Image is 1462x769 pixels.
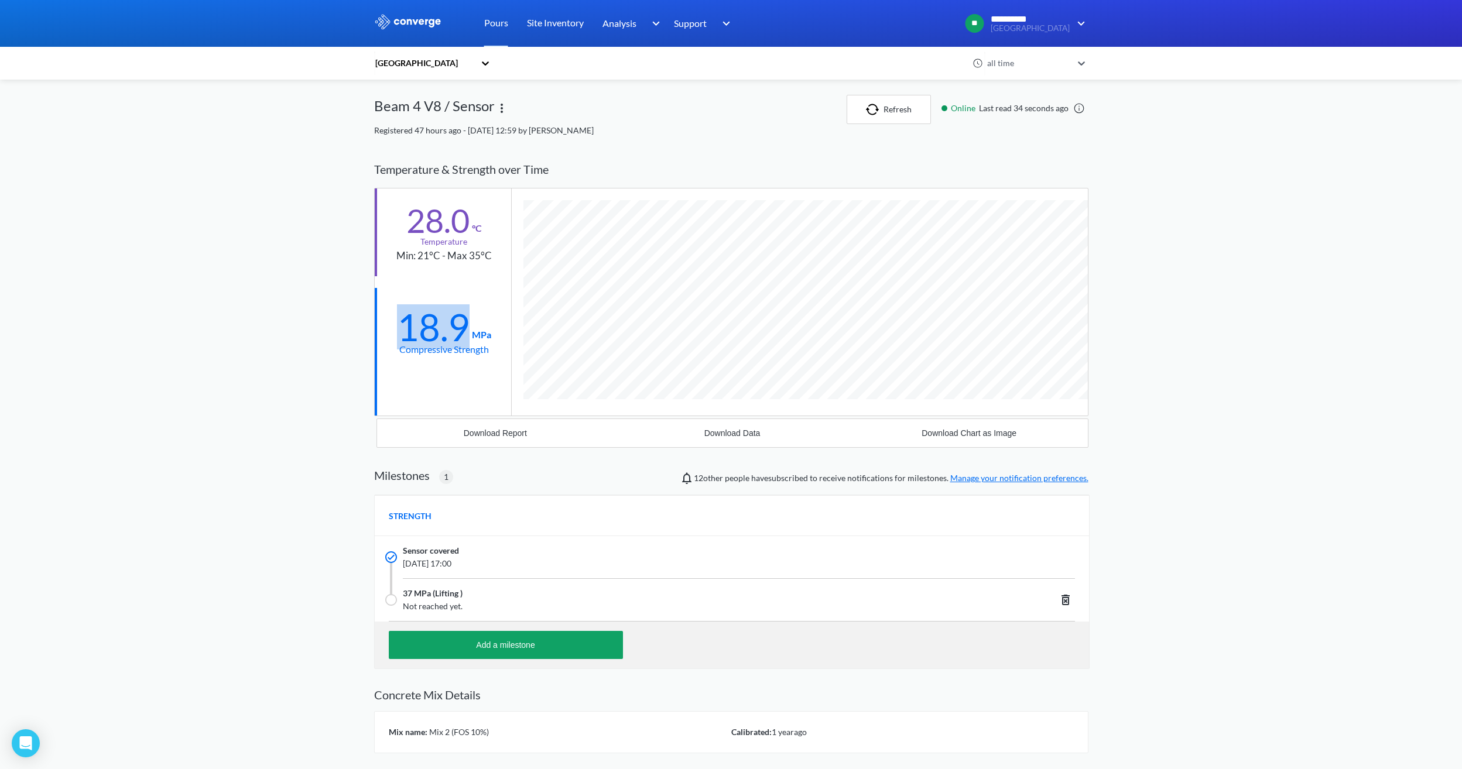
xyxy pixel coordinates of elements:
[951,102,979,115] span: Online
[495,101,509,115] img: more.svg
[464,428,527,438] div: Download Report
[374,57,475,70] div: [GEOGRAPHIC_DATA]
[374,125,594,135] span: Registered 47 hours ago - [DATE] 12:59 by [PERSON_NAME]
[694,472,1088,485] span: people have subscribed to receive notifications for milestones.
[406,206,470,235] div: 28.0
[377,419,614,447] button: Download Report
[399,342,489,356] div: Compressive Strength
[731,727,772,737] span: Calibrated:
[936,102,1088,115] div: Last read 34 seconds ago
[374,151,1088,188] div: Temperature & Strength over Time
[674,16,707,30] span: Support
[403,544,459,557] span: Sensor covered
[851,419,1088,447] button: Download Chart as Image
[389,727,427,737] span: Mix name:
[1070,16,1088,30] img: downArrow.svg
[397,313,470,342] div: 18.9
[444,471,448,483] span: 1
[374,468,430,482] h2: Milestones
[680,471,694,485] img: notifications-icon.svg
[984,57,1072,70] div: all time
[403,587,463,600] span: 37 MPa (Lifting )
[715,16,734,30] img: downArrow.svg
[922,428,1016,438] div: Download Chart as Image
[403,557,933,570] span: [DATE] 17:00
[396,248,492,264] div: Min: 21°C - Max 35°C
[12,729,40,757] div: Open Intercom Messenger
[614,419,851,447] button: Download Data
[389,631,623,659] button: Add a milestone
[644,16,663,30] img: downArrow.svg
[389,510,432,523] span: STRENGTH
[374,14,442,29] img: logo_ewhite.svg
[420,235,467,248] div: Temperature
[991,24,1070,33] span: [GEOGRAPHIC_DATA]
[950,473,1088,483] a: Manage your notification preferences.
[374,688,1088,702] h2: Concrete Mix Details
[602,16,636,30] span: Analysis
[847,95,931,124] button: Refresh
[374,95,495,124] div: Beam 4 V8 / Sensor
[866,104,884,115] img: icon-refresh.svg
[694,473,723,483] span: Jonathan Paul, Bailey Bright, Mircea Zagrean, Alaa Bouayed, Conor Owens, Liliana Cortina, Cyrene ...
[704,428,761,438] div: Download Data
[973,58,983,68] img: icon-clock.svg
[403,600,933,613] span: Not reached yet.
[427,727,489,737] span: Mix 2 (FOS 10%)
[772,727,807,737] span: 1 year ago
